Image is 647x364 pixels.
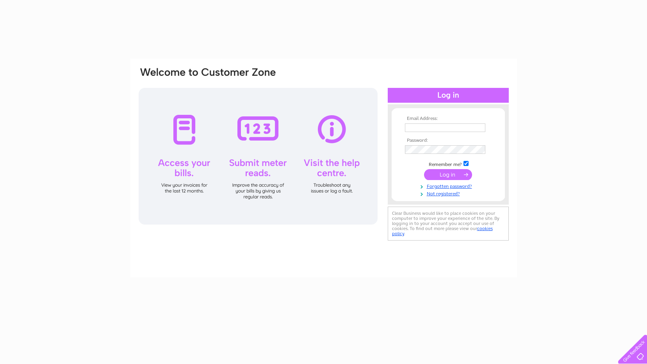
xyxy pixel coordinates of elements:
input: Submit [424,169,472,180]
a: cookies policy [392,226,493,236]
a: Forgotten password? [405,182,494,189]
a: Not registered? [405,189,494,197]
th: Email Address: [403,116,494,121]
td: Remember me? [403,160,494,168]
div: Clear Business would like to place cookies on your computer to improve your experience of the sit... [388,207,509,241]
th: Password: [403,138,494,143]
